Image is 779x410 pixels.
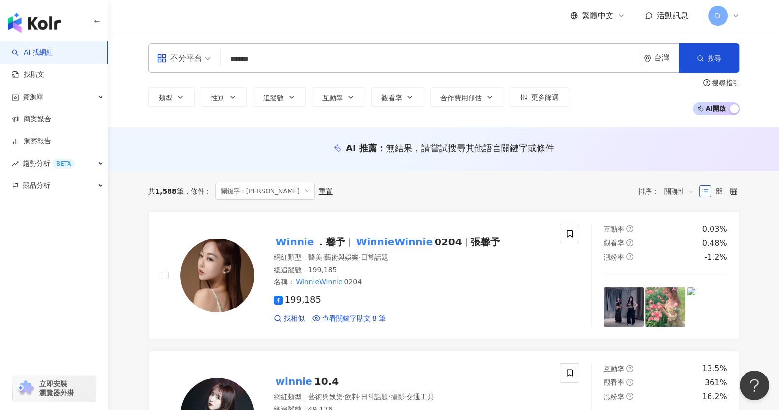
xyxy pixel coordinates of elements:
[435,236,462,248] span: 0204
[361,393,388,401] span: 日常話題
[604,287,644,327] img: post-image
[604,378,624,386] span: 觀看率
[274,253,548,263] div: 網紅類型 ：
[312,314,386,324] a: 查看關鍵字貼文 8 筆
[687,287,727,327] img: post-image
[284,314,305,324] span: 找相似
[23,174,50,197] span: 競品分析
[626,239,633,246] span: question-circle
[704,252,727,263] div: -1.2%
[657,11,688,20] span: 活動訊息
[604,253,624,261] span: 漲粉率
[215,183,315,200] span: 關鍵字：[PERSON_NAME]
[274,234,316,250] mark: Winnie
[322,253,324,261] span: ·
[39,379,74,397] span: 立即安裝 瀏覽器外掛
[295,276,344,287] mark: WinnieWinnie
[626,253,633,260] span: question-circle
[211,94,225,102] span: 性別
[308,393,343,401] span: 藝術與娛樂
[638,183,699,199] div: 排序：
[359,253,361,261] span: ·
[715,10,720,21] span: D
[274,276,362,287] span: 名稱 ：
[343,393,345,401] span: ·
[274,374,314,389] mark: winnie
[471,236,500,248] span: 張馨予
[16,380,35,396] img: chrome extension
[712,79,740,87] div: 搜尋指引
[148,87,195,107] button: 類型
[703,79,710,86] span: question-circle
[13,375,96,402] a: chrome extension立即安裝 瀏覽器外掛
[626,365,633,372] span: question-circle
[644,55,651,62] span: environment
[702,238,727,249] div: 0.48%
[12,48,53,58] a: searchAI 找網紅
[604,393,624,401] span: 漲粉率
[388,393,390,401] span: ·
[274,295,321,305] span: 199,185
[155,187,177,195] span: 1,588
[314,376,339,387] span: 10.4
[184,187,211,195] span: 條件 ：
[201,87,247,107] button: 性別
[679,43,739,73] button: 搜尋
[708,54,721,62] span: 搜尋
[316,236,345,248] span: ．馨予
[604,225,624,233] span: 互動率
[23,152,75,174] span: 趨勢分析
[626,379,633,386] span: question-circle
[582,10,613,21] span: 繁體中文
[324,253,359,261] span: 藝術與娛樂
[405,393,406,401] span: ·
[308,253,322,261] span: 醫美
[626,393,633,400] span: question-circle
[345,393,359,401] span: 飲料
[354,234,435,250] mark: WinnieWinnie
[159,94,172,102] span: 類型
[148,187,184,195] div: 共 筆
[406,393,434,401] span: 交通工具
[12,114,51,124] a: 商案媒合
[12,70,44,80] a: 找貼文
[8,13,61,33] img: logo
[702,363,727,374] div: 13.5%
[274,314,305,324] a: 找相似
[180,239,254,312] img: KOL Avatar
[664,183,694,199] span: 關聯性
[654,54,679,62] div: 台灣
[322,314,386,324] span: 查看關鍵字貼文 8 筆
[359,393,361,401] span: ·
[344,278,362,286] span: 0204
[740,371,769,400] iframe: Help Scout Beacon - Open
[702,224,727,235] div: 0.03%
[645,287,685,327] img: post-image
[274,392,548,402] div: 網紅類型 ：
[604,239,624,247] span: 觀看率
[391,393,405,401] span: 攝影
[23,86,43,108] span: 資源庫
[274,265,548,275] div: 總追蹤數 ： 199,185
[148,211,740,339] a: KOL AvatarWinnie．馨予WinnieWinnie0204張馨予網紅類型：醫美·藝術與娛樂·日常話題總追蹤數：199,185名稱：WinnieWinnie0204199,185找相似...
[12,160,19,167] span: rise
[604,365,624,373] span: 互動率
[157,53,167,63] span: appstore
[702,391,727,402] div: 16.2%
[626,225,633,232] span: question-circle
[52,159,75,169] div: BETA
[12,137,51,146] a: 洞察報告
[705,377,727,388] div: 361%
[361,253,388,261] span: 日常話題
[157,50,202,66] div: 不分平台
